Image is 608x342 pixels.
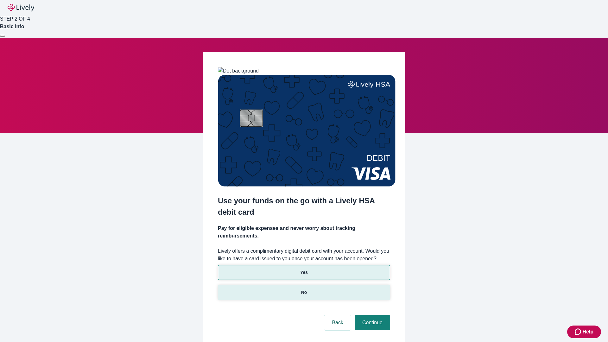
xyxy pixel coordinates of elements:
[218,67,259,75] img: Dot background
[301,289,307,296] p: No
[567,326,601,338] button: Zendesk support iconHelp
[300,269,308,276] p: Yes
[582,328,593,336] span: Help
[8,4,34,11] img: Lively
[575,328,582,336] svg: Zendesk support icon
[218,247,390,263] label: Lively offers a complimentary digital debit card with your account. Would you like to have a card...
[218,75,396,187] img: Debit card
[324,315,351,330] button: Back
[218,285,390,300] button: No
[355,315,390,330] button: Continue
[218,225,390,240] h4: Pay for eligible expenses and never worry about tracking reimbursements.
[218,195,390,218] h2: Use your funds on the go with a Lively HSA debit card
[218,265,390,280] button: Yes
